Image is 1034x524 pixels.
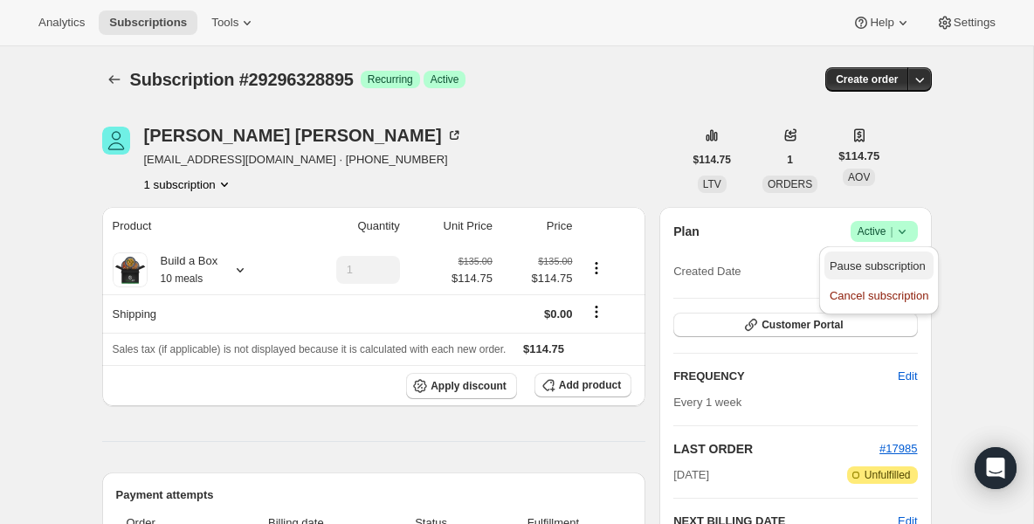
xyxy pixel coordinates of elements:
th: Unit Price [405,207,498,245]
span: $114.75 [838,148,879,165]
span: Pause subscription [830,259,926,272]
span: Active [858,223,911,240]
th: Price [498,207,578,245]
div: Open Intercom Messenger [975,447,1017,489]
button: Create order [825,67,908,92]
button: #17985 [879,440,917,458]
img: product img [113,252,148,287]
button: Product actions [144,176,233,193]
button: Settings [926,10,1006,35]
span: ORDERS [768,178,812,190]
div: Build a Box [148,252,218,287]
button: Pause subscription [824,252,934,279]
span: Every 1 week [673,396,741,409]
span: Active [431,72,459,86]
span: 1 [787,153,793,167]
span: | [890,224,893,238]
a: #17985 [879,442,917,455]
span: $114.75 [503,270,573,287]
button: Subscriptions [102,67,127,92]
span: AOV [848,171,870,183]
h2: LAST ORDER [673,440,879,458]
span: Create order [836,72,898,86]
span: Recurring [368,72,413,86]
button: $114.75 [683,148,741,172]
span: Marshelle Douglas [102,127,130,155]
button: Customer Portal [673,313,917,337]
span: Created Date [673,263,741,280]
span: Add product [559,378,621,392]
button: Apply discount [406,373,517,399]
span: Cancel subscription [830,289,928,302]
button: Shipping actions [582,302,610,321]
button: Analytics [28,10,95,35]
small: $135.00 [458,256,493,266]
button: Tools [201,10,266,35]
button: Help [842,10,921,35]
small: 10 meals [161,272,203,285]
h2: Payment attempts [116,486,632,504]
h2: Plan [673,223,700,240]
span: Analytics [38,16,85,30]
th: Shipping [102,294,290,333]
button: Add product [534,373,631,397]
span: Help [870,16,893,30]
button: Edit [887,362,927,390]
button: Product actions [582,259,610,278]
span: Sales tax (if applicable) is not displayed because it is calculated with each new order. [113,343,507,355]
span: Customer Portal [762,318,843,332]
span: Tools [211,16,238,30]
button: Cancel subscription [824,281,934,309]
span: Edit [898,368,917,385]
span: Unfulfilled [865,468,911,482]
span: LTV [703,178,721,190]
span: $114.75 [452,270,493,287]
button: Subscriptions [99,10,197,35]
span: $114.75 [693,153,731,167]
small: $135.00 [538,256,572,266]
span: Subscriptions [109,16,187,30]
span: Settings [954,16,996,30]
span: $0.00 [544,307,573,321]
span: $114.75 [523,342,564,355]
button: 1 [776,148,803,172]
th: Quantity [290,207,405,245]
span: [DATE] [673,466,709,484]
span: Apply discount [431,379,507,393]
th: Product [102,207,290,245]
h2: FREQUENCY [673,368,898,385]
span: Subscription #29296328895 [130,70,354,89]
span: [EMAIL_ADDRESS][DOMAIN_NAME] · [PHONE_NUMBER] [144,151,463,169]
div: [PERSON_NAME] [PERSON_NAME] [144,127,463,144]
